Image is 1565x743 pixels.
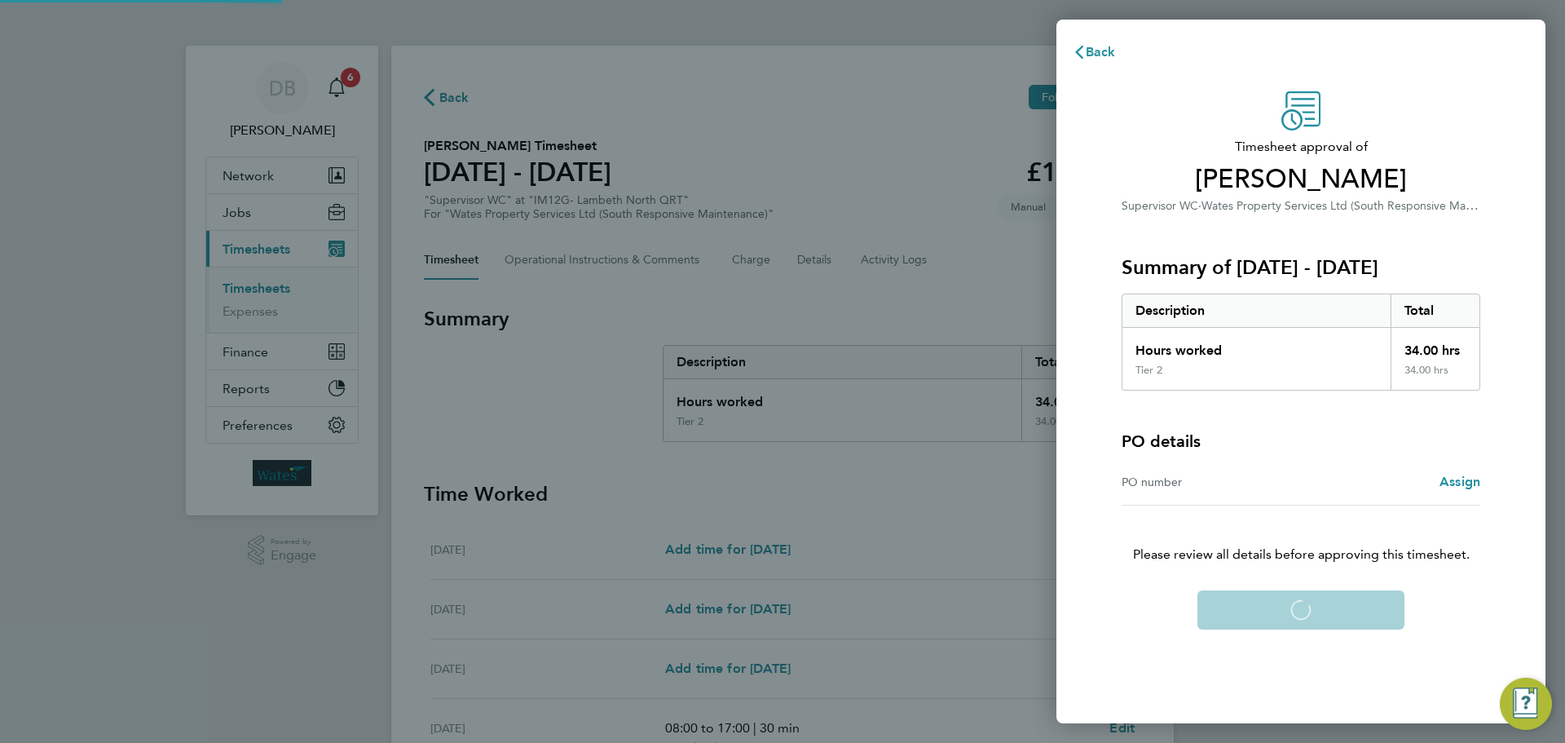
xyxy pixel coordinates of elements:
[1500,678,1552,730] button: Engage Resource Center
[1122,294,1480,391] div: Summary of 23 - 29 Aug 2025
[1198,199,1201,213] span: ·
[1122,199,1198,213] span: Supervisor WC
[1056,36,1132,69] button: Back
[1391,328,1480,364] div: 34.00 hrs
[1102,506,1500,564] p: Please review all details before approving this timesheet.
[1122,328,1391,364] div: Hours worked
[1122,163,1480,196] span: [PERSON_NAME]
[1122,430,1201,453] h4: PO details
[1201,197,1519,213] span: Wates Property Services Ltd (South Responsive Maintenance)
[1439,474,1480,489] span: Assign
[1135,364,1162,377] div: Tier 2
[1439,472,1480,492] a: Assign
[1086,44,1116,60] span: Back
[1122,254,1480,281] h3: Summary of [DATE] - [DATE]
[1122,472,1301,492] div: PO number
[1122,137,1480,157] span: Timesheet approval of
[1122,294,1391,327] div: Description
[1391,294,1480,327] div: Total
[1391,364,1480,390] div: 34.00 hrs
